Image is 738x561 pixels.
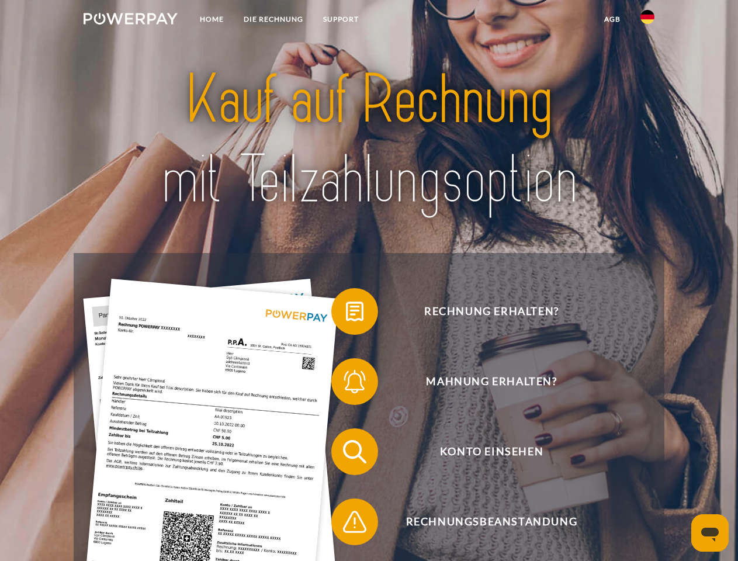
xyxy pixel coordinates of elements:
img: qb_warning.svg [340,507,369,536]
a: DIE RECHNUNG [234,9,313,30]
span: Rechnung erhalten? [348,288,635,335]
button: Rechnungsbeanstandung [331,498,635,545]
iframe: Schaltfläche zum Öffnen des Messaging-Fensters [691,514,729,552]
button: Konto einsehen [331,428,635,475]
img: de [640,10,654,24]
span: Rechnungsbeanstandung [348,498,635,545]
a: agb [594,9,630,30]
button: Mahnung erhalten? [331,358,635,405]
span: Konto einsehen [348,428,635,475]
img: qb_search.svg [340,437,369,466]
a: SUPPORT [313,9,369,30]
a: Home [190,9,234,30]
img: qb_bell.svg [340,367,369,396]
span: Mahnung erhalten? [348,358,635,405]
img: title-powerpay_de.svg [112,56,626,224]
img: qb_bill.svg [340,297,369,326]
img: logo-powerpay-white.svg [84,13,178,25]
button: Rechnung erhalten? [331,288,635,335]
